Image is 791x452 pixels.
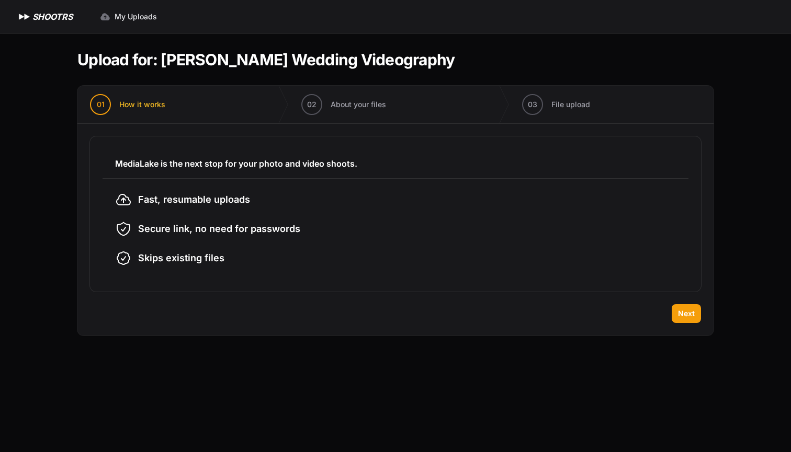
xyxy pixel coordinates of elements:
span: My Uploads [115,11,157,22]
h1: SHOOTRS [32,10,73,23]
span: Fast, resumable uploads [138,192,250,207]
span: How it works [119,99,165,110]
a: SHOOTRS SHOOTRS [17,10,73,23]
span: 01 [97,99,105,110]
span: Next [678,308,695,319]
span: File upload [551,99,590,110]
h3: MediaLake is the next stop for your photo and video shoots. [115,157,676,170]
button: 02 About your files [289,86,399,123]
button: Next [672,304,701,323]
span: 02 [307,99,317,110]
span: Secure link, no need for passwords [138,222,300,236]
span: About your files [331,99,386,110]
button: 01 How it works [77,86,178,123]
span: Skips existing files [138,251,224,265]
img: SHOOTRS [17,10,32,23]
span: 03 [528,99,537,110]
button: 03 File upload [510,86,603,123]
h1: Upload for: [PERSON_NAME] Wedding Videography [77,50,455,69]
a: My Uploads [94,7,163,26]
